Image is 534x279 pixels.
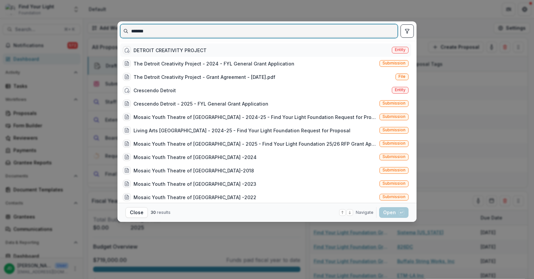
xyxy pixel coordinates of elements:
button: Open [379,207,409,218]
div: Crescendo Detroit [133,87,176,94]
button: toggle filters [400,24,414,38]
span: Submission [382,128,406,132]
div: Mosaic Youth Theatre of [GEOGRAPHIC_DATA] - 2025 - Find Your Light Foundation 25/26 RFP Grant App... [133,140,377,147]
span: Submission [382,114,406,119]
span: Submission [382,168,406,172]
div: DETROIT CREATIVITY PROJECT [133,47,207,54]
span: Submission [382,194,406,199]
div: Mosaic Youth Theatre of [GEOGRAPHIC_DATA] -2024 [133,154,257,161]
div: The Detroit Creativity Project - 2024 - FYL General Grant Application [133,60,294,67]
span: Submission [382,154,406,159]
button: Close [125,207,148,218]
span: Entity [395,88,406,92]
span: Navigate [356,210,373,216]
div: Living Arts [GEOGRAPHIC_DATA] - 2024-25 - Find Your Light Foundation Request for Proposal [133,127,350,134]
div: Mosaic Youth Theatre of [GEOGRAPHIC_DATA] - 2024-25 - Find Your Light Foundation Request for Prop... [133,114,377,121]
div: Mosaic Youth Theatre of [GEOGRAPHIC_DATA]-2018 [133,167,254,174]
span: results [157,210,171,215]
span: File [398,74,406,79]
span: Submission [382,61,406,65]
span: Submission [382,101,406,106]
div: Mosaic Youth Theatre of [GEOGRAPHIC_DATA] -2023 [133,180,256,187]
span: 30 [151,210,156,215]
div: Mosaic Youth Theatre of [GEOGRAPHIC_DATA] -2022 [133,194,256,201]
span: Submission [382,141,406,146]
div: Crescendo Detroit - 2025 - FYL General Grant Application [133,100,268,107]
span: Submission [382,181,406,186]
div: The Detroit Creativity Project - Grant Agreement - [DATE].pdf [133,74,275,81]
span: Entity [395,47,406,52]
